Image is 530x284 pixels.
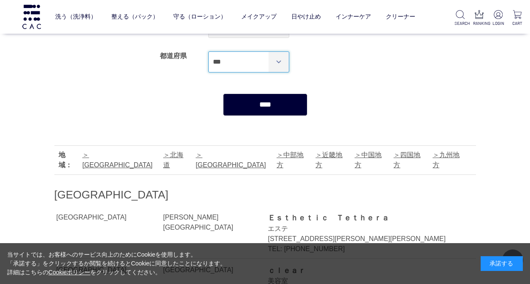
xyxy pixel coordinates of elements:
p: LOGIN [492,20,504,27]
p: CART [511,20,523,27]
div: Ｅｓｔｈｅｔｉｃ Ｔｅｔｈｅｒａ [268,212,457,223]
div: [PERSON_NAME][GEOGRAPHIC_DATA] [163,212,258,233]
div: [GEOGRAPHIC_DATA] [56,212,161,222]
div: 当サイトでは、お客様へのサービス向上のためにCookieを使用します。 「承諾する」をクリックするか閲覧を続けるとCookieに同意したことになります。 詳細はこちらの をクリックしてください。 [7,250,226,277]
p: SEARCH [455,20,467,27]
a: 洗う（洗浄料） [55,6,97,27]
label: 都道府県 [160,52,187,59]
a: クリーナー [386,6,415,27]
a: 守る（ローション） [173,6,226,27]
a: [GEOGRAPHIC_DATA] [196,151,266,169]
a: SEARCH [455,10,467,27]
a: 日やけ止め [291,6,321,27]
a: 四国地方 [393,151,420,169]
a: Cookieポリシー [48,269,91,276]
a: 近畿地方 [315,151,342,169]
a: 整える（パック） [111,6,159,27]
a: メイクアップ [241,6,277,27]
a: RANKING [473,10,485,27]
a: 中国地方 [355,151,382,169]
a: インナーケア [336,6,371,27]
div: 承諾する [481,256,523,271]
div: [STREET_ADDRESS][PERSON_NAME][PERSON_NAME] [268,234,457,244]
a: 中部地方 [277,151,304,169]
p: RANKING [473,20,485,27]
img: logo [21,5,42,29]
h2: [GEOGRAPHIC_DATA] [54,188,476,202]
div: エステ [268,224,457,234]
a: LOGIN [492,10,504,27]
a: [GEOGRAPHIC_DATA] [82,151,153,169]
a: CART [511,10,523,27]
a: 九州地方 [433,151,460,169]
div: 地域： [59,150,78,170]
a: 北海道 [163,151,183,169]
